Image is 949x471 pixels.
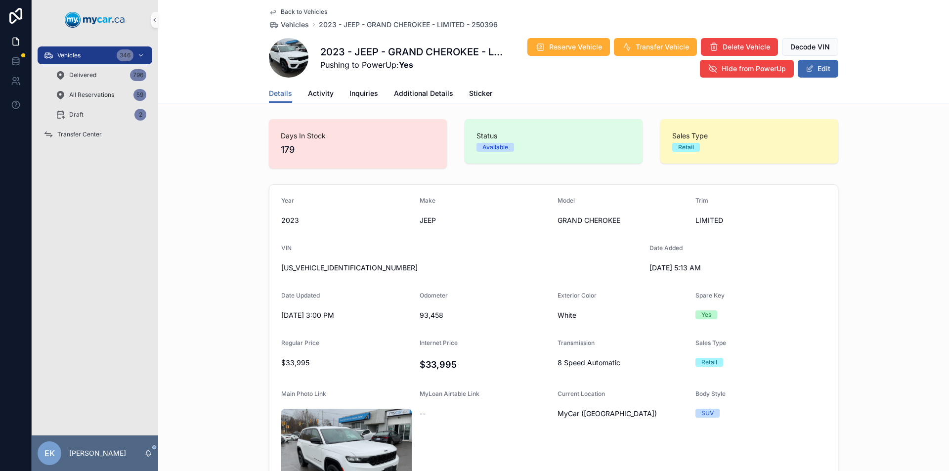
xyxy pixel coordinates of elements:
[394,85,453,104] a: Additional Details
[420,409,426,419] span: --
[65,12,125,28] img: App logo
[349,88,378,98] span: Inquiries
[798,60,838,78] button: Edit
[399,60,413,70] strong: Yes
[695,292,725,299] span: Spare Key
[117,49,133,61] div: 346
[130,69,146,81] div: 796
[281,8,327,16] span: Back to Vehicles
[69,71,96,79] span: Delivered
[701,38,778,56] button: Delete Vehicle
[695,215,826,225] span: LIMITED
[695,197,708,204] span: Trim
[700,60,794,78] button: Hide from PowerUp
[420,390,479,397] span: MyLoan Airtable Link
[701,358,717,367] div: Retail
[701,409,714,418] div: SUV
[269,8,327,16] a: Back to Vehicles
[281,292,320,299] span: Date Updated
[549,42,602,52] span: Reserve Vehicle
[672,131,826,141] span: Sales Type
[649,263,780,273] span: [DATE] 5:13 AM
[38,126,152,143] a: Transfer Center
[57,51,81,59] span: Vehicles
[44,447,55,459] span: EK
[269,88,292,98] span: Details
[678,143,694,152] div: Retail
[420,197,435,204] span: Make
[308,88,334,98] span: Activity
[558,409,657,419] span: MyCar ([GEOGRAPHIC_DATA])
[420,310,550,320] span: 93,458
[320,45,503,59] h1: 2023 - JEEP - GRAND CHEROKEE - LIMITED - 250396
[281,20,309,30] span: Vehicles
[558,215,688,225] span: GRAND CHEROKEE
[420,339,458,346] span: Internet Price
[281,215,412,225] span: 2023
[527,38,610,56] button: Reserve Vehicle
[695,339,726,346] span: Sales Type
[558,310,688,320] span: White
[281,390,326,397] span: Main Photo Link
[281,358,412,368] span: $33,995
[476,131,631,141] span: Status
[558,358,688,368] span: 8 Speed Automatic
[695,390,726,397] span: Body Style
[308,85,334,104] a: Activity
[614,38,697,56] button: Transfer Vehicle
[134,109,146,121] div: 2
[420,215,550,225] span: JEEP
[482,143,508,152] div: Available
[636,42,689,52] span: Transfer Vehicle
[49,106,152,124] a: Draft2
[133,89,146,101] div: 59
[790,42,830,52] span: Decode VIN
[49,86,152,104] a: All Reservations59
[281,263,642,273] span: [US_VEHICLE_IDENTIFICATION_NUMBER]
[394,88,453,98] span: Additional Details
[269,20,309,30] a: Vehicles
[49,66,152,84] a: Delivered796
[319,20,498,30] a: 2023 - JEEP - GRAND CHEROKEE - LIMITED - 250396
[281,244,292,252] span: VIN
[420,358,550,371] h4: $33,995
[57,130,102,138] span: Transfer Center
[469,88,492,98] span: Sticker
[558,292,597,299] span: Exterior Color
[281,339,319,346] span: Regular Price
[701,310,711,319] div: Yes
[69,448,126,458] p: [PERSON_NAME]
[722,64,786,74] span: Hide from PowerUp
[558,197,575,204] span: Model
[32,40,158,156] div: scrollable content
[269,85,292,103] a: Details
[281,310,412,320] span: [DATE] 3:00 PM
[420,292,448,299] span: Odometer
[281,197,294,204] span: Year
[69,111,84,119] span: Draft
[281,131,435,141] span: Days In Stock
[558,339,595,346] span: Transmission
[281,143,435,157] span: 179
[349,85,378,104] a: Inquiries
[38,46,152,64] a: Vehicles346
[320,59,503,71] span: Pushing to PowerUp:
[723,42,770,52] span: Delete Vehicle
[649,244,683,252] span: Date Added
[69,91,114,99] span: All Reservations
[469,85,492,104] a: Sticker
[782,38,838,56] button: Decode VIN
[558,390,605,397] span: Current Location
